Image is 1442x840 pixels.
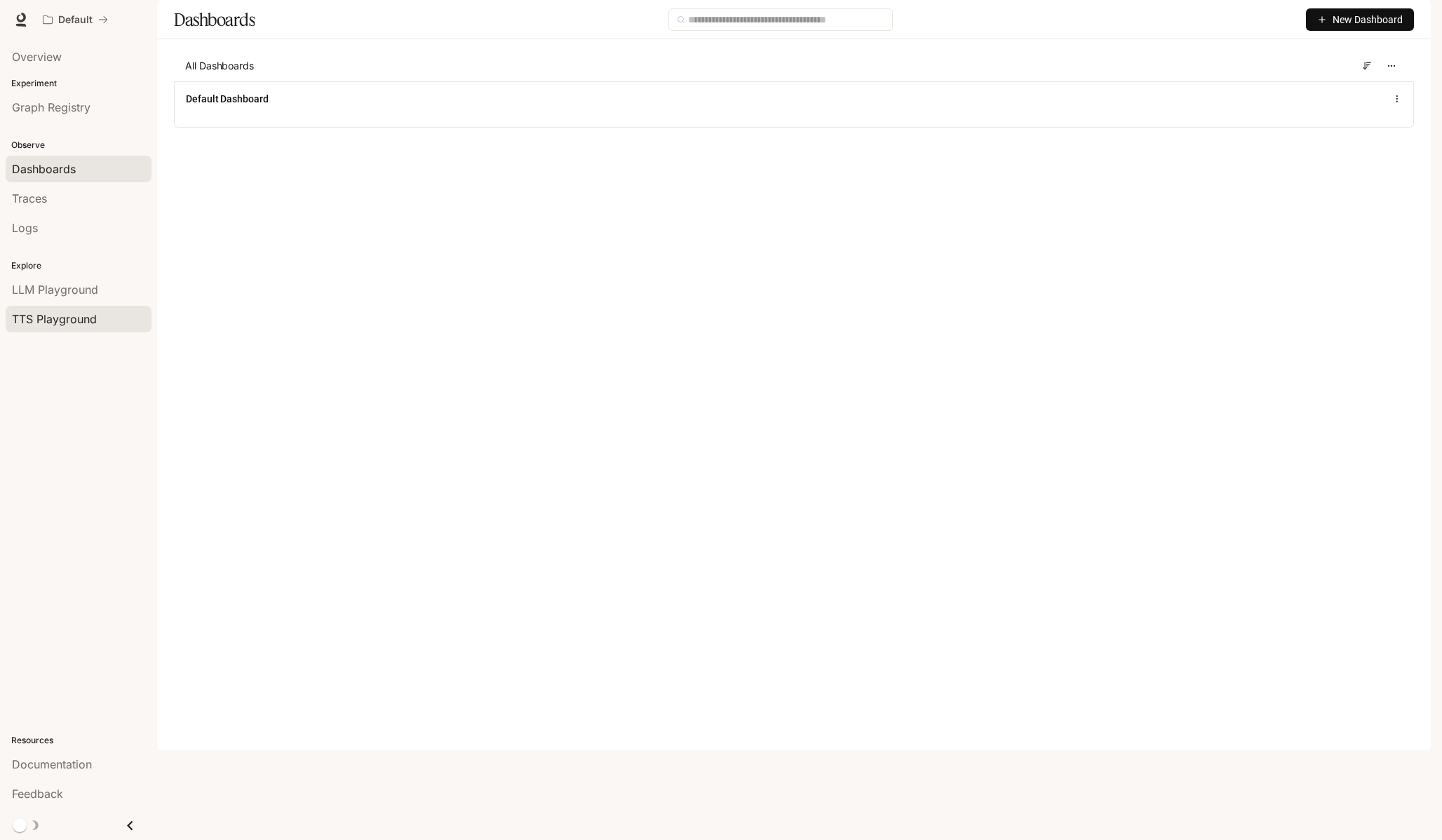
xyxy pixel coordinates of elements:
[58,14,93,26] p: Default
[36,6,114,34] button: All workspaces
[174,6,255,34] h1: Dashboards
[1306,8,1414,31] button: New Dashboard
[1333,12,1403,27] span: New Dashboard
[186,92,269,106] a: Default Dashboard
[185,59,254,73] span: All Dashboards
